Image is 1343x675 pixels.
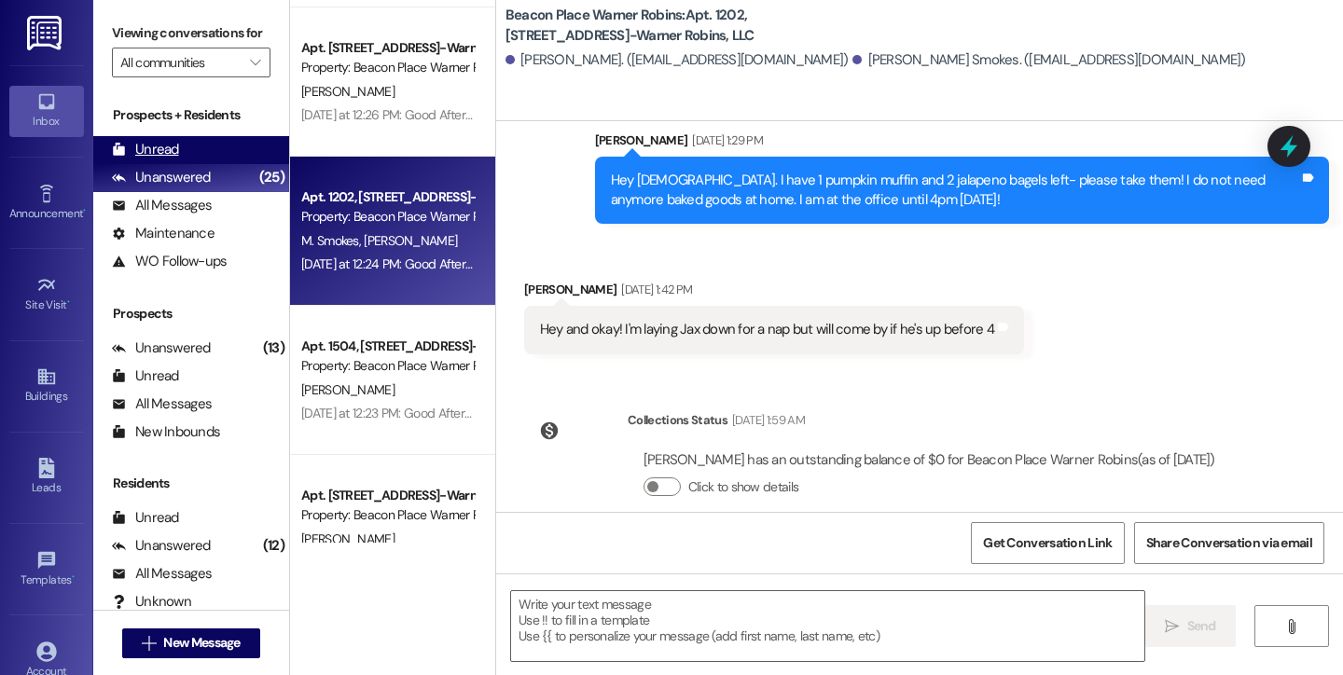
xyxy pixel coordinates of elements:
[727,410,805,430] div: [DATE] 1:59 AM
[628,410,727,430] div: Collections Status
[301,337,474,356] div: Apt. 1504, [STREET_ADDRESS]-Warner Robins, LLC
[301,381,395,398] span: [PERSON_NAME]
[112,196,212,215] div: All Messages
[112,140,179,159] div: Unread
[301,58,474,77] div: Property: Beacon Place Warner Robins
[112,592,191,612] div: Unknown
[301,356,474,376] div: Property: Beacon Place Warner Robins
[301,38,474,58] div: Apt. [STREET_ADDRESS]-Warner Robins, LLC
[364,232,457,249] span: [PERSON_NAME]
[611,171,1299,211] div: Hey [DEMOGRAPHIC_DATA]. I have 1 pumpkin muffin and 2 jalapeno bagels left- please take them! I d...
[250,55,260,70] i: 
[27,16,65,50] img: ResiDesk Logo
[687,131,763,150] div: [DATE] 1:29 PM
[9,86,84,136] a: Inbox
[112,168,211,187] div: Unanswered
[163,633,240,653] span: New Message
[301,187,474,207] div: Apt. 1202, [STREET_ADDRESS]-Warner Robins, LLC
[93,304,289,324] div: Prospects
[524,280,1024,306] div: [PERSON_NAME]
[9,269,84,320] a: Site Visit •
[301,505,474,525] div: Property: Beacon Place Warner Robins
[1165,619,1179,634] i: 
[688,477,798,497] label: Click to show details
[301,232,364,249] span: M. Smokes
[112,564,212,584] div: All Messages
[644,450,1215,470] div: [PERSON_NAME] has an outstanding balance of $0 for Beacon Place Warner Robins (as of [DATE])
[93,474,289,493] div: Residents
[112,394,212,414] div: All Messages
[983,533,1112,553] span: Get Conversation Link
[301,83,395,100] span: [PERSON_NAME]
[112,366,179,386] div: Unread
[258,531,289,560] div: (12)
[142,636,156,651] i: 
[112,338,211,358] div: Unanswered
[112,422,220,442] div: New Inbounds
[1134,522,1324,564] button: Share Conversation via email
[112,224,215,243] div: Maintenance
[301,486,474,505] div: Apt. [STREET_ADDRESS]-Warner Robins, LLC
[112,252,227,271] div: WO Follow-ups
[1146,533,1312,553] span: Share Conversation via email
[93,105,289,125] div: Prospects + Residents
[122,628,260,658] button: New Message
[595,131,1329,157] div: [PERSON_NAME]
[112,19,270,48] label: Viewing conversations for
[258,334,289,363] div: (13)
[1187,616,1216,636] span: Send
[9,452,84,503] a: Leads
[9,544,84,595] a: Templates •
[112,508,179,528] div: Unread
[301,530,395,547] span: [PERSON_NAME]
[1284,619,1298,634] i: 
[852,50,1245,70] div: [PERSON_NAME] Smokes. ([EMAIL_ADDRESS][DOMAIN_NAME])
[112,536,211,556] div: Unanswered
[67,296,70,309] span: •
[9,361,84,411] a: Buildings
[616,280,692,299] div: [DATE] 1:42 PM
[255,163,289,192] div: (25)
[120,48,241,77] input: All communities
[72,571,75,584] span: •
[301,207,474,227] div: Property: Beacon Place Warner Robins
[540,320,994,339] div: Hey and okay! I'm laying Jax down for a nap but will come by if he's up before 4
[1145,605,1236,647] button: Send
[83,204,86,217] span: •
[505,6,879,46] b: Beacon Place Warner Robins: Apt. 1202, [STREET_ADDRESS]-Warner Robins, LLC
[505,50,849,70] div: [PERSON_NAME]. ([EMAIL_ADDRESS][DOMAIN_NAME])
[971,522,1124,564] button: Get Conversation Link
